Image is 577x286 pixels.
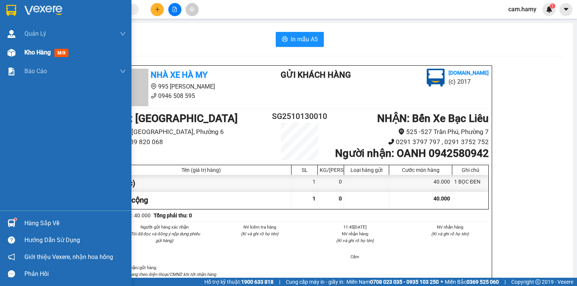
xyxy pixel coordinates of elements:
div: 1 BỌC ĐEN [452,175,488,192]
strong: 0369 525 060 [467,279,499,285]
i: (Kí và ghi rõ họ tên) [336,238,374,243]
span: Miền Bắc [445,278,499,286]
span: ⚪️ [441,280,443,283]
span: Báo cáo [24,66,47,76]
b: Người nhận : OANH 0942580942 [335,147,489,160]
span: phone [43,27,49,33]
img: logo-vxr [6,5,16,16]
span: Giới thiệu Vexere, nhận hoa hồng [24,252,113,262]
i: (Kí và ghi rõ họ tên) [241,231,278,236]
b: Gửi khách hàng [281,70,351,80]
li: 0946 508 595 [111,91,251,101]
span: phone [388,138,394,145]
b: NHẬN : Bến Xe Bạc Liêu [377,112,489,125]
div: 0 [318,175,344,192]
span: aim [189,7,195,12]
div: Loại hàng gửi [346,167,387,173]
strong: 0708 023 035 - 0935 103 250 [370,279,439,285]
b: Nhà Xe Hà My [151,70,207,80]
h2: SG2510130010 [268,110,331,123]
span: 40.000 [434,196,450,202]
span: phone [151,93,157,99]
li: 11:45[DATE] [316,224,394,230]
div: 40.000 [389,175,452,192]
div: KG/[PERSON_NAME] [320,167,342,173]
sup: 1 [14,218,17,220]
sup: 1 [550,3,555,9]
span: | [279,278,280,286]
span: Kho hàng [24,49,51,56]
div: (Khác) [111,175,292,192]
div: Cước món hàng [391,167,450,173]
div: SL [293,167,316,173]
span: mới [54,49,68,57]
span: cam.hamy [502,5,542,14]
i: Vui lòng mang theo điện thoại/CMND khi tới nhận hàng [111,272,216,277]
b: Nhà Xe Hà My [43,5,100,14]
li: (c) 2017 [449,77,489,86]
li: NV kiểm tra hàng [221,224,299,230]
span: Miền Nam [346,278,439,286]
span: | [504,278,506,286]
div: Tên (giá trị hàng) [113,167,289,173]
li: Cẩm [316,253,394,260]
li: NV nhận hàng [412,224,489,230]
img: icon-new-feature [546,6,553,13]
button: file-add [168,3,181,16]
span: environment [398,128,405,135]
strong: 1900 633 818 [241,279,273,285]
span: file-add [172,7,177,12]
span: question-circle [8,236,15,244]
div: Hàng sắp về [24,218,126,229]
b: GỬI : [GEOGRAPHIC_DATA] [3,47,130,59]
span: In mẫu A5 [291,35,318,44]
span: environment [43,18,49,24]
span: down [120,68,126,74]
span: Hỗ trợ kỹ thuật: [204,278,273,286]
i: (Tôi đã đọc và đồng ý nộp dung phiếu gửi hàng) [129,231,200,243]
b: Tổng phải thu: 0 [154,212,192,218]
li: 0946 508 595 [3,26,143,35]
li: NV nhận hàng [316,230,394,237]
span: 1 [313,196,316,202]
li: 525 -527 Trần Phú, Phường 7 [331,127,489,137]
button: printerIn mẫu A5 [276,32,324,47]
div: Hướng dẫn sử dụng [24,235,126,246]
span: environment [151,83,157,89]
li: 974 [GEOGRAPHIC_DATA], Phường 6 [111,127,268,137]
b: [DOMAIN_NAME] [449,70,489,76]
div: Phản hồi [24,268,126,280]
span: notification [8,253,15,260]
img: warehouse-icon [8,30,15,38]
img: warehouse-icon [8,219,15,227]
div: 1 [292,175,318,192]
img: logo.jpg [427,69,445,87]
span: copyright [535,279,541,284]
span: caret-down [563,6,569,13]
span: 1 [551,3,554,9]
span: down [120,31,126,37]
span: message [8,270,15,277]
span: Cung cấp máy in - giấy in: [286,278,344,286]
button: aim [186,3,199,16]
img: solution-icon [8,68,15,75]
li: 02839 820 068 [111,137,268,147]
li: 0291 3797 797 , 0291 3752 752 [331,137,489,147]
img: warehouse-icon [8,49,15,57]
span: printer [282,36,288,43]
span: 0 [339,196,342,202]
span: plus [155,7,160,12]
i: (Kí và ghi rõ họ tên) [431,231,469,236]
li: 995 [PERSON_NAME] [3,17,143,26]
button: plus [151,3,164,16]
button: caret-down [559,3,572,16]
b: GỬI : [GEOGRAPHIC_DATA] [111,112,238,125]
li: Người gửi hàng xác nhận [126,224,203,230]
div: Ghi chú [454,167,486,173]
li: 995 [PERSON_NAME] [111,82,251,91]
span: Quản Lý [24,29,46,38]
